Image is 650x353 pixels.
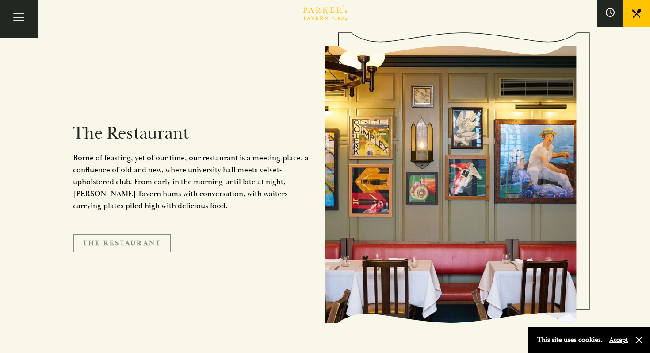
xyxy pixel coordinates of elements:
[635,336,643,345] button: Close and accept
[537,334,603,346] p: This site uses cookies.
[609,336,628,344] button: Accept
[73,123,312,144] h2: The Restaurant
[73,234,171,252] a: The Restaurant
[73,152,312,212] p: Borne of feasting, yet of our time, our restaurant is a meeting place, a confluence of old and ne...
